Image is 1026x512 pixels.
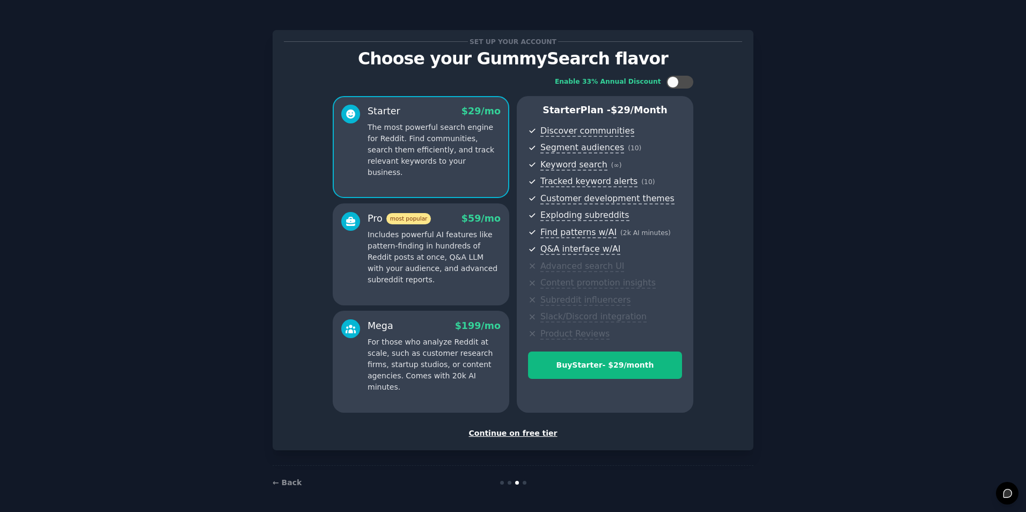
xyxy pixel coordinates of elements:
span: Find patterns w/AI [540,227,617,238]
span: Discover communities [540,126,634,137]
span: Tracked keyword alerts [540,176,637,187]
span: $ 59 /mo [461,213,501,224]
span: Set up your account [468,36,559,47]
p: Starter Plan - [528,104,682,117]
span: Product Reviews [540,328,610,340]
a: ← Back [273,478,302,487]
span: ( 10 ) [628,144,641,152]
span: $ 29 /month [611,105,668,115]
p: Includes powerful AI features like pattern-finding in hundreds of Reddit posts at once, Q&A LLM w... [368,229,501,286]
span: ( ∞ ) [611,162,622,169]
span: Keyword search [540,159,607,171]
span: Customer development themes [540,193,675,204]
span: Exploding subreddits [540,210,629,221]
span: most popular [386,213,431,224]
span: ( 2k AI minutes ) [620,229,671,237]
div: Mega [368,319,393,333]
span: ( 10 ) [641,178,655,186]
span: Subreddit influencers [540,295,631,306]
div: Starter [368,105,400,118]
p: The most powerful search engine for Reddit. Find communities, search them efficiently, and track ... [368,122,501,178]
span: Q&A interface w/AI [540,244,620,255]
span: Advanced search UI [540,261,624,272]
span: Slack/Discord integration [540,311,647,323]
p: For those who analyze Reddit at scale, such as customer research firms, startup studios, or conte... [368,337,501,393]
div: Pro [368,212,431,225]
div: Enable 33% Annual Discount [555,77,661,87]
p: Choose your GummySearch flavor [284,49,742,68]
span: $ 29 /mo [461,106,501,116]
button: BuyStarter- $29/month [528,352,682,379]
span: $ 199 /mo [455,320,501,331]
div: Continue on free tier [284,428,742,439]
div: Buy Starter - $ 29 /month [529,360,681,371]
span: Content promotion insights [540,277,656,289]
span: Segment audiences [540,142,624,153]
